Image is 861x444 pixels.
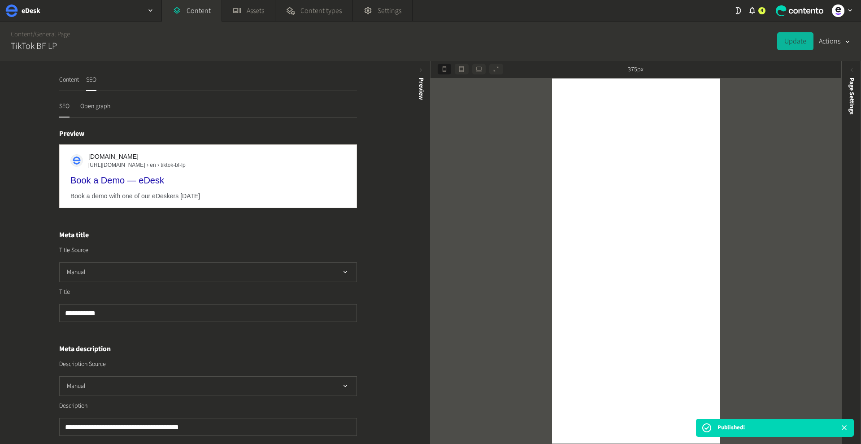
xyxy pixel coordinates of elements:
a: [DOMAIN_NAME][URL][DOMAIN_NAME] › en › tiktok-bf-lpBook a Demo — eDesk [70,152,346,186]
span: Content types [300,5,342,16]
button: Manual [59,262,357,282]
label: Description [59,401,87,411]
label: Title Source [59,246,88,255]
h4: Meta description [59,344,357,354]
span: 4 [761,7,763,15]
button: Open graph [80,102,110,118]
div: Preview [417,78,426,100]
p: Published! [717,423,745,432]
h2: TikTok BF LP [11,39,57,53]
span: Settings [378,5,401,16]
button: SEO [59,102,70,118]
a: Content [11,30,33,39]
button: Update [777,32,813,50]
span: 375px [628,65,644,74]
span: [DOMAIN_NAME] [88,152,186,161]
button: Manual [59,376,357,396]
label: Title [59,287,70,297]
button: Actions [819,32,850,50]
button: Content [59,75,79,91]
h4: Preview [59,128,357,139]
div: Book a Demo — eDesk [70,174,346,186]
span: Page Settings [847,78,857,114]
img: Unni Nambiar [832,4,844,17]
h2: eDesk [22,5,40,16]
button: SEO [86,75,96,91]
span: [URL][DOMAIN_NAME] › en › tiktok-bf-lp [88,161,186,169]
img: eDesk [5,4,18,17]
div: Book a demo with one of our eDeskers [DATE] [70,192,346,200]
h4: Meta title [59,230,357,240]
img: apple-touch-icon.png [73,157,81,165]
label: Description Source [59,360,106,369]
span: / [33,30,35,39]
a: General Page [35,30,70,39]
